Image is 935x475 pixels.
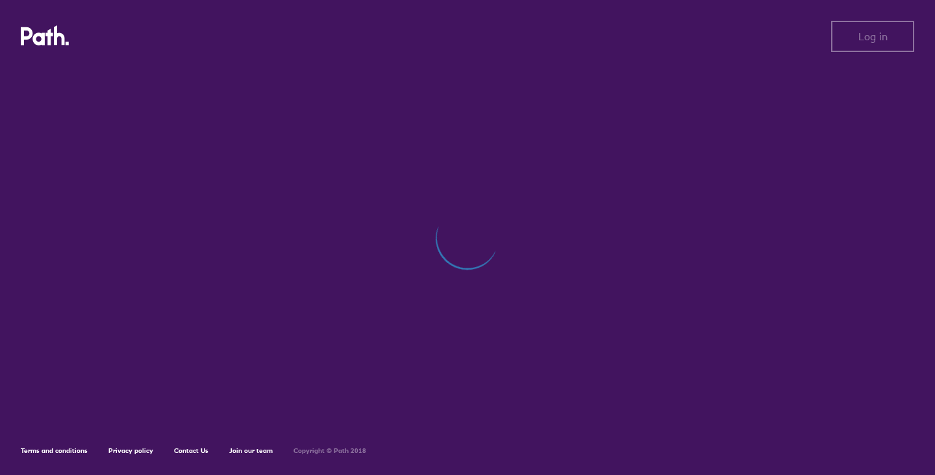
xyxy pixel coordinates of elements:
a: Contact Us [174,446,208,455]
button: Log in [831,21,914,52]
a: Join our team [229,446,273,455]
a: Terms and conditions [21,446,88,455]
h6: Copyright © Path 2018 [293,447,366,455]
span: Log in [858,31,888,42]
a: Privacy policy [108,446,153,455]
